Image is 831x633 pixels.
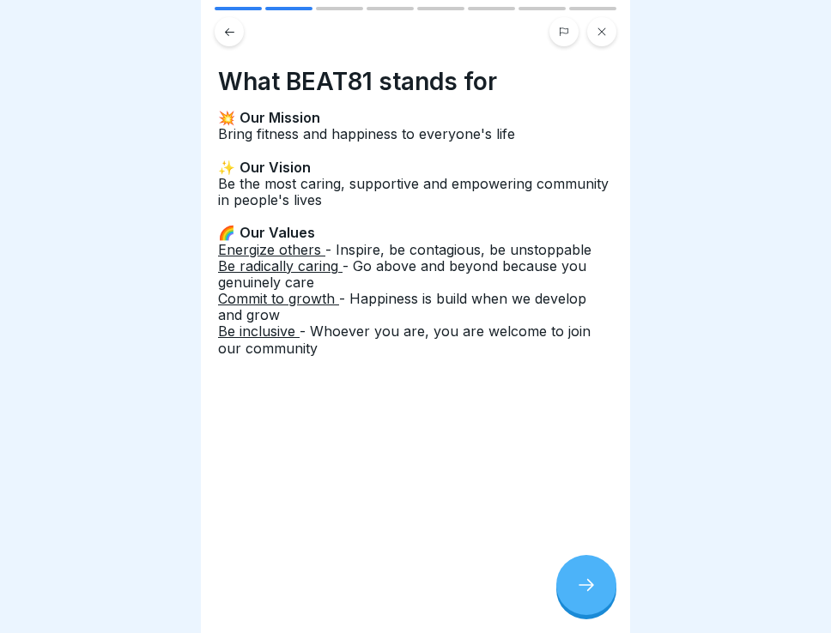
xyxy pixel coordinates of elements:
[240,159,314,176] strong: Our Vision
[218,67,613,96] h4: What BEAT81 stands for
[218,323,300,340] u: Be inclusive
[218,323,591,356] span: - Whoever you are, you are welcome to join our community
[218,241,325,258] u: Energize others
[218,257,343,274] u: Be radically caring
[240,224,318,241] strong: Our Values
[218,224,240,241] span: 🌈
[218,159,240,176] span: ✨
[218,125,519,142] span: Bring fitness and happiness to everyone's life
[218,257,586,291] span: - Go above and beyond because you genuinely care
[218,175,609,208] span: Be the most caring, supportive and empowering community in people's lives
[218,109,240,126] span: 💥
[240,109,324,126] strong: Our Mission
[325,241,596,258] span: - Inspire, be contagious, be unstoppable
[218,290,339,307] u: Commit to growth
[218,290,586,323] span: - Happiness is build when we develop and grow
